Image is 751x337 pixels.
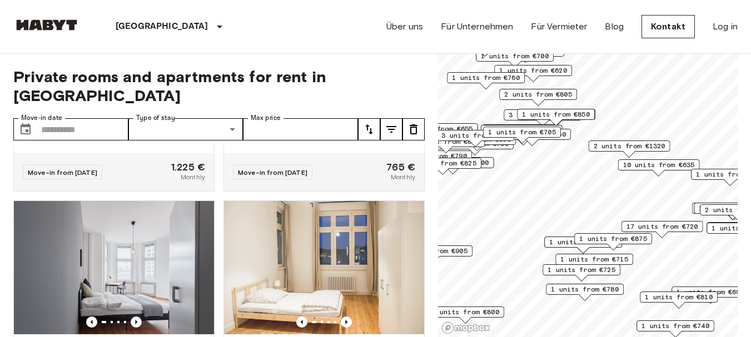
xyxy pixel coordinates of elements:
[131,316,142,328] button: Previous image
[400,246,467,256] span: 1 units from €905
[560,254,628,264] span: 1 units from €715
[546,284,624,301] div: Map marker
[380,118,402,140] button: tune
[531,20,587,33] a: Für Vermieter
[441,130,509,140] span: 3 units from €625
[476,51,554,68] div: Map marker
[13,67,425,105] span: Private rooms and apartments for rent in [GEOGRAPHIC_DATA]
[504,109,581,127] div: Map marker
[548,265,615,275] span: 1 units from €725
[296,316,307,328] button: Previous image
[640,291,718,309] div: Map marker
[517,109,595,126] div: Map marker
[396,123,478,140] div: Map marker
[641,321,709,331] span: 1 units from €740
[441,20,513,33] a: Für Unternehmen
[605,20,624,33] a: Blog
[116,20,208,33] p: [GEOGRAPHIC_DATA]
[426,306,504,324] div: Map marker
[136,113,175,123] label: Type of stay
[621,221,703,238] div: Map marker
[618,159,700,177] div: Map marker
[623,160,695,170] span: 10 units from €635
[486,125,558,135] span: 10 units from €665
[412,157,494,174] div: Map marker
[28,168,97,177] span: Move-in from [DATE]
[551,284,619,294] span: 1 units from €780
[626,222,698,232] span: 17 units from €720
[549,237,617,247] span: 1 units from €835
[488,127,556,137] span: 1 units from €705
[594,141,665,151] span: 2 units from €1320
[402,118,425,140] button: tune
[509,110,576,120] span: 3 units from €650
[555,254,633,271] div: Map marker
[358,118,380,140] button: tune
[399,151,467,161] span: 2 units from €790
[417,158,489,168] span: 1 units from €1200
[21,113,62,123] label: Move-in date
[481,51,549,61] span: 1 units from €700
[386,20,423,33] a: Über uns
[13,19,80,31] img: Habyt
[341,316,352,328] button: Previous image
[522,109,590,119] span: 1 units from €850
[431,307,499,317] span: 1 units from €800
[14,118,37,140] button: Choose date
[482,124,560,142] div: Map marker
[224,201,424,334] img: Marketing picture of unit DE-01-090-02M
[574,233,652,250] div: Map marker
[386,162,415,172] span: 765 €
[543,264,620,281] div: Map marker
[677,287,744,297] span: 1 units from €695
[494,65,572,82] div: Map marker
[441,321,490,334] a: Mapbox logo
[238,168,307,177] span: Move-in from [DATE]
[589,140,670,158] div: Map marker
[672,286,749,304] div: Map marker
[579,234,647,244] span: 1 units from €875
[483,127,561,144] div: Map marker
[391,172,415,182] span: Monthly
[251,113,281,123] label: Max price
[481,125,563,142] div: Map marker
[544,237,622,254] div: Map marker
[499,66,567,76] span: 1 units from €620
[409,158,476,168] span: 1 units from €825
[171,162,205,172] span: 1.225 €
[498,129,566,139] span: 2 units from €760
[713,20,738,33] a: Log in
[645,292,713,302] span: 1 units from €810
[86,316,97,328] button: Previous image
[181,172,205,182] span: Monthly
[404,158,481,175] div: Map marker
[504,89,572,99] span: 2 units from €805
[401,124,473,134] span: 22 units from €655
[436,130,514,147] div: Map marker
[452,73,520,83] span: 1 units from €760
[14,201,214,334] img: Marketing picture of unit DE-01-047-05H
[641,15,695,38] a: Kontakt
[499,89,577,106] div: Map marker
[447,72,525,89] div: Map marker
